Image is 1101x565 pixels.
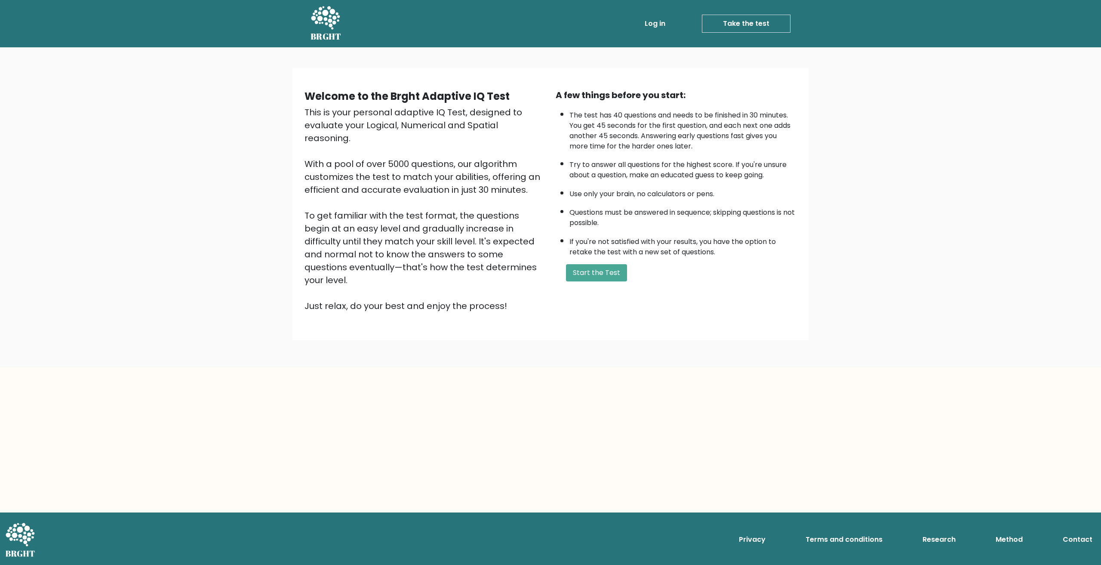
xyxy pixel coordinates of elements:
[556,89,797,102] div: A few things before you start:
[304,89,510,103] b: Welcome to the Brght Adaptive IQ Test
[641,15,669,32] a: Log in
[802,531,886,548] a: Terms and conditions
[992,531,1026,548] a: Method
[569,232,797,257] li: If you're not satisfied with your results, you have the option to retake the test with a new set ...
[569,106,797,151] li: The test has 40 questions and needs to be finished in 30 minutes. You get 45 seconds for the firs...
[702,15,790,33] a: Take the test
[569,155,797,180] li: Try to answer all questions for the highest score. If you're unsure about a question, make an edu...
[735,531,769,548] a: Privacy
[566,264,627,281] button: Start the Test
[1059,531,1096,548] a: Contact
[311,31,341,42] h5: BRGHT
[569,185,797,199] li: Use only your brain, no calculators or pens.
[311,3,341,44] a: BRGHT
[919,531,959,548] a: Research
[304,106,545,312] div: This is your personal adaptive IQ Test, designed to evaluate your Logical, Numerical and Spatial ...
[569,203,797,228] li: Questions must be answered in sequence; skipping questions is not possible.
